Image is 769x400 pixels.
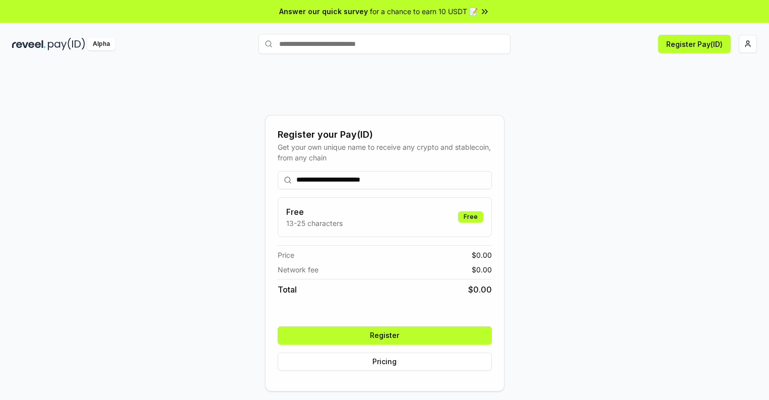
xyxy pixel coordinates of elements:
[472,250,492,260] span: $ 0.00
[87,38,115,50] div: Alpha
[286,218,343,228] p: 13-25 characters
[48,38,85,50] img: pay_id
[278,326,492,345] button: Register
[658,35,731,53] button: Register Pay(ID)
[278,353,492,371] button: Pricing
[472,264,492,275] span: $ 0.00
[286,206,343,218] h3: Free
[370,6,478,17] span: for a chance to earn 10 USDT 📝
[278,142,492,163] div: Get your own unique name to receive any crypto and stablecoin, from any chain
[12,38,46,50] img: reveel_dark
[468,283,492,296] span: $ 0.00
[279,6,368,17] span: Answer our quick survey
[278,250,294,260] span: Price
[278,128,492,142] div: Register your Pay(ID)
[278,283,297,296] span: Total
[458,211,483,222] div: Free
[278,264,318,275] span: Network fee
